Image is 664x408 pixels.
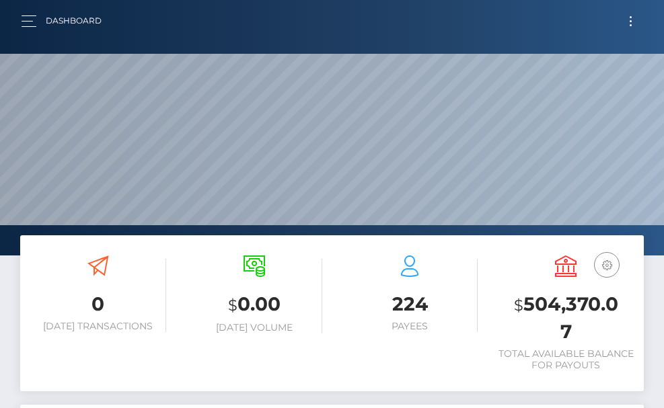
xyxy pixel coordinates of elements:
h6: [DATE] Transactions [30,321,166,332]
h3: 0.00 [186,291,322,319]
h3: 0 [30,291,166,317]
h6: Total Available Balance for Payouts [498,348,634,371]
h6: Payees [342,321,478,332]
a: Dashboard [46,7,102,35]
h3: 224 [342,291,478,317]
small: $ [514,296,523,315]
h6: [DATE] Volume [186,322,322,333]
button: Toggle navigation [618,12,643,30]
h3: 504,370.07 [498,291,634,345]
small: $ [228,296,237,315]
